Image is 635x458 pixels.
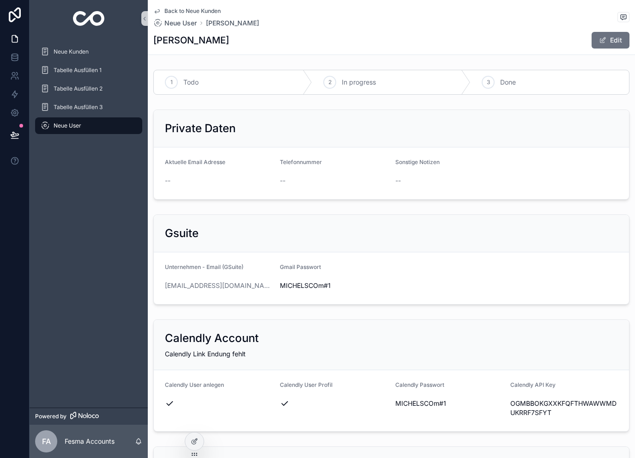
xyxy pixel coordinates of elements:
span: Telefonnummer [280,159,322,165]
span: In progress [342,78,376,87]
span: MICHELSCOm#1 [280,281,387,290]
a: Back to Neue Kunden [153,7,221,15]
span: Tabelle Ausfüllen 3 [54,104,103,111]
a: Tabelle Ausfüllen 2 [35,80,142,97]
a: Neue Kunden [35,43,142,60]
a: Tabelle Ausfüllen 3 [35,99,142,116]
button: Edit [592,32,629,49]
p: Fesma Accounts [65,437,115,446]
h1: [PERSON_NAME] [153,34,229,47]
span: Back to Neue Kunden [164,7,221,15]
span: Calendly Passwort [395,381,444,388]
span: Calendly User Profil [280,381,333,388]
span: -- [280,176,285,185]
span: Neue Kunden [54,48,89,55]
div: scrollable content [30,37,148,146]
a: [EMAIL_ADDRESS][DOMAIN_NAME] [165,281,272,290]
span: Neue User [164,18,197,28]
span: Done [500,78,516,87]
a: [PERSON_NAME] [206,18,259,28]
img: App logo [73,11,105,26]
a: Neue User [153,18,197,28]
span: MICHELSCOm#1 [395,399,503,408]
span: 2 [328,79,332,86]
span: Calendly Link Endung fehlt [165,350,246,358]
span: OGMBBOKGXXKFQFTHWAWWMDUKRRF7SFYT [510,399,618,417]
span: 3 [487,79,490,86]
span: FA [42,436,51,447]
span: Sonstige Notizen [395,159,440,165]
h2: Gsuite [165,226,199,241]
h2: Private Daten [165,121,236,136]
a: Tabelle Ausfüllen 1 [35,62,142,79]
span: Tabelle Ausfüllen 2 [54,85,103,92]
a: Neue User [35,117,142,134]
span: Unternehmen - Email (GSuite) [165,263,243,270]
span: Calendly API Key [510,381,556,388]
h2: Calendly Account [165,331,259,346]
span: Calendly User anlegen [165,381,224,388]
span: Aktuelle Email Adresse [165,159,225,165]
span: -- [165,176,170,185]
span: 1 [170,79,173,86]
span: Powered by [35,413,67,420]
a: Powered by [30,408,148,425]
span: Tabelle Ausfüllen 1 [54,67,102,74]
span: Gmail Passwort [280,263,321,270]
span: Neue User [54,122,81,129]
span: Todo [183,78,199,87]
span: -- [395,176,401,185]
